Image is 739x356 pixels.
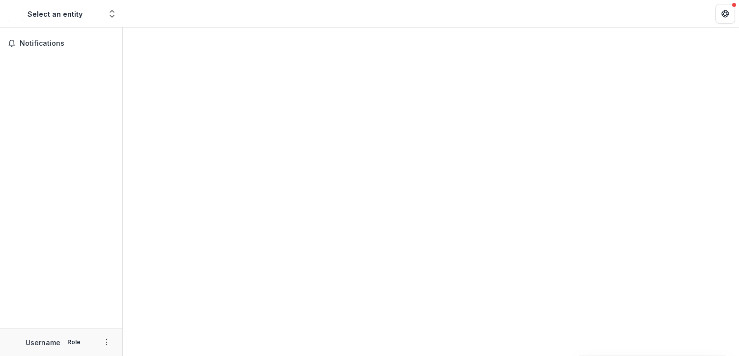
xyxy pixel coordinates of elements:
[28,9,83,19] div: Select an entity
[105,4,119,24] button: Open entity switcher
[715,4,735,24] button: Get Help
[4,35,118,51] button: Notifications
[64,338,84,347] p: Role
[20,39,114,48] span: Notifications
[101,336,113,348] button: More
[26,337,60,348] p: Username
